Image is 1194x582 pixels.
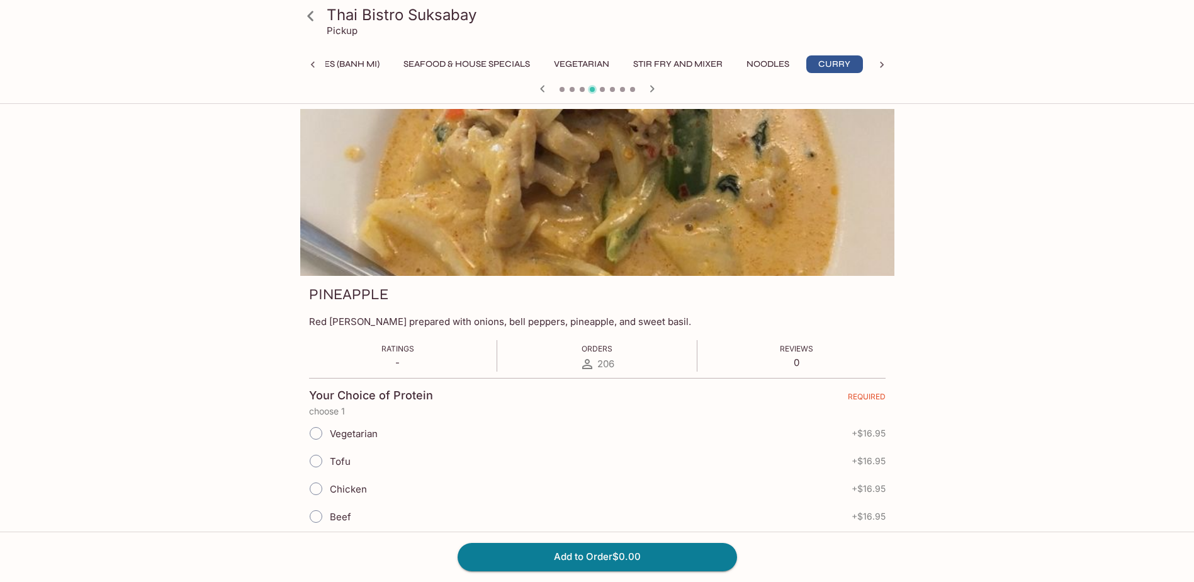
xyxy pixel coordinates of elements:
[330,483,367,495] span: Chicken
[848,392,886,406] span: REQUIRED
[780,344,813,353] span: Reviews
[582,344,612,353] span: Orders
[547,55,616,73] button: Vegetarian
[327,25,358,37] p: Pickup
[309,316,886,328] p: Red [PERSON_NAME] prepared with onions, bell peppers, pineapple, and sweet basil.
[740,55,796,73] button: Noodles
[309,406,886,416] p: choose 1
[327,5,889,25] h3: Thai Bistro Suksabay
[397,55,537,73] button: Seafood & House Specials
[309,389,433,402] h4: Your Choice of Protein
[597,358,614,370] span: 206
[267,55,386,73] button: Sandwiches (Banh Mi)
[330,428,378,440] span: Vegetarian
[330,511,351,523] span: Beef
[381,344,414,353] span: Ratings
[381,357,414,368] p: -
[852,456,886,466] span: + $16.95
[309,285,388,304] h3: PINEAPPLE
[852,511,886,522] span: + $16.95
[300,109,894,276] div: PINEAPPLE
[806,55,863,73] button: Curry
[852,484,886,494] span: + $16.95
[780,357,813,368] p: 0
[458,543,737,571] button: Add to Order$0.00
[626,55,729,73] button: Stir Fry and Mixer
[330,455,351,467] span: Tofu
[852,428,886,438] span: + $16.95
